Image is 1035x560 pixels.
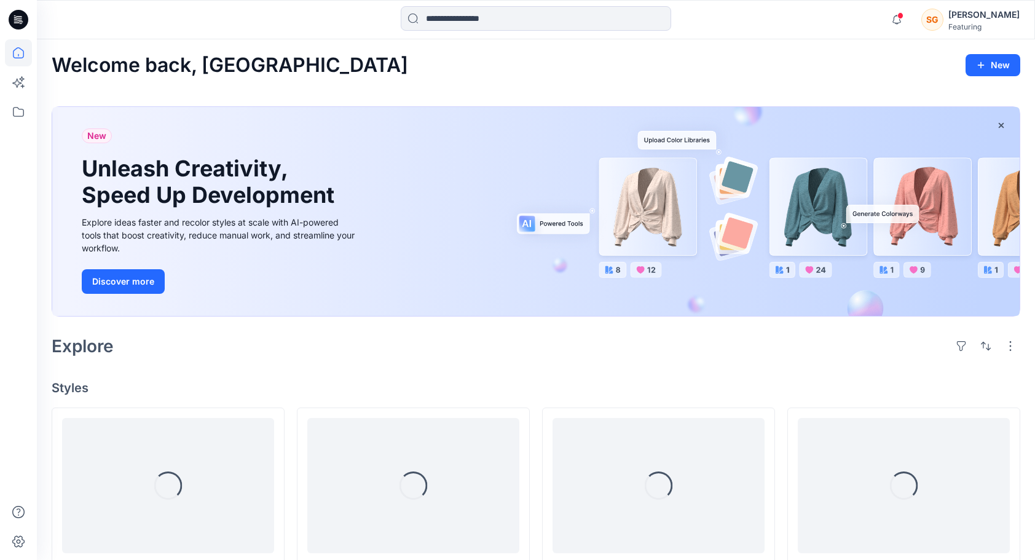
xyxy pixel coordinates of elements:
button: Discover more [82,269,165,294]
div: [PERSON_NAME] [948,7,1020,22]
h4: Styles [52,381,1020,395]
div: Explore ideas faster and recolor styles at scale with AI-powered tools that boost creativity, red... [82,216,358,254]
div: Featuring [948,22,1020,31]
h1: Unleash Creativity, Speed Up Development [82,156,340,208]
button: New [966,54,1020,76]
h2: Welcome back, [GEOGRAPHIC_DATA] [52,54,408,77]
h2: Explore [52,336,114,356]
span: New [87,128,106,143]
div: SG [921,9,943,31]
a: Discover more [82,269,358,294]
